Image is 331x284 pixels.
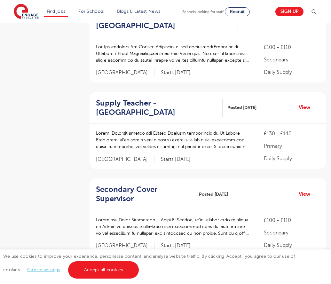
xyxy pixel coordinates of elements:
[96,156,154,163] span: [GEOGRAPHIC_DATA]
[68,261,139,279] a: Accept all cookies
[117,9,161,14] a: Blogs & Latest News
[264,68,320,76] p: Daily Supply
[96,185,194,203] a: Secondary Cover Supervisor
[3,254,295,272] span: We use cookies to improve your experience, personalise content, and analyse website traffic. By c...
[264,130,320,138] p: £130 - £140
[227,104,256,111] span: Posted [DATE]
[96,69,154,76] span: [GEOGRAPHIC_DATA]
[199,191,228,198] span: Posted [DATE]
[230,9,245,14] span: Recruit
[14,4,39,20] img: Engage Education
[161,156,191,163] p: Starts [DATE]
[264,229,320,237] p: Secondary
[275,7,303,16] a: Sign up
[182,10,224,14] span: Schools looking for staff
[264,155,320,162] p: Daily Supply
[78,9,104,14] a: For Schools
[96,217,251,237] p: Loremipsu Dolor Sitametcon – Adipi El Seddoe, te’in utlabor etdo m aliqua en Admin ve quisnos e u...
[264,241,320,249] p: Daily Supply
[299,103,315,112] a: View
[299,190,315,198] a: View
[96,43,251,64] p: Lor Ipsumdolors Am Consec Adipiscin, el sed doeiusmodtEmporincidi Utlabore / Etdol Magnaaliquaeni...
[96,130,251,150] p: Loremi Dolorsit ametco adi Elitsed Doeiusm temporIncididu Ut Labore Etdolorem, al’en admin veni q...
[27,267,60,272] a: Cookie settings
[161,242,191,249] p: Starts [DATE]
[47,9,66,14] a: Find jobs
[96,185,189,203] h2: Secondary Cover Supervisor
[264,142,320,150] p: Primary
[96,99,223,117] a: Supply Teacher - [GEOGRAPHIC_DATA]
[264,217,320,224] p: £100 - £110
[161,69,191,76] p: Starts [DATE]
[96,242,154,249] span: [GEOGRAPHIC_DATA]
[264,56,320,64] p: Secondary
[264,43,320,51] p: £100 - £110
[225,7,250,16] a: Recruit
[96,99,217,117] h2: Supply Teacher - [GEOGRAPHIC_DATA]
